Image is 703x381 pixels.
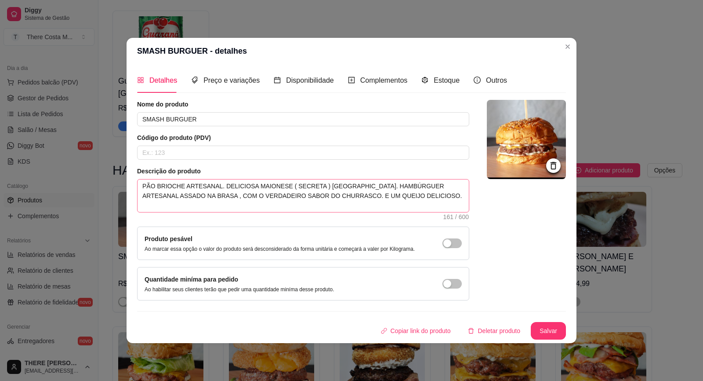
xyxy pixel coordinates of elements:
[149,77,177,84] span: Detalhes
[468,328,474,334] span: delete
[138,180,469,212] textarea: PÃO BRIOCHE ARTESANAL. DELICIOSA MAIONESE ( SECRETA ) [GEOGRAPHIC_DATA]. HAMBÚRGUER ARTESANAL ASS...
[360,77,408,84] span: Complementos
[531,322,566,340] button: Salvar
[203,77,260,84] span: Preço e variações
[137,167,469,176] article: Descrição do produto
[191,77,198,84] span: tags
[474,77,481,84] span: info-circle
[137,112,469,126] input: Ex.: Hamburguer de costela
[145,245,415,253] p: Ao marcar essa opção o valor do produto será desconsiderado da forma unitária e começará a valer ...
[127,38,576,64] header: SMASH BURGUER - detalhes
[487,100,566,179] img: logo da loja
[145,235,192,242] label: Produto pesável
[486,77,507,84] span: Outros
[434,77,460,84] span: Estoque
[348,77,355,84] span: plus-square
[374,322,458,340] button: Copiar link do produto
[137,100,469,109] article: Nome do produto
[274,77,281,84] span: calendar
[145,276,238,283] label: Quantidade miníma para pedido
[286,77,334,84] span: Disponibilidade
[561,40,575,54] button: Close
[145,286,334,293] p: Ao habilitar seus clientes terão que pedir uma quantidade miníma desse produto.
[137,77,144,84] span: appstore
[461,322,527,340] button: deleteDeletar produto
[421,77,428,84] span: code-sandbox
[137,146,469,160] input: Ex.: 123
[137,133,469,142] article: Código do produto (PDV)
